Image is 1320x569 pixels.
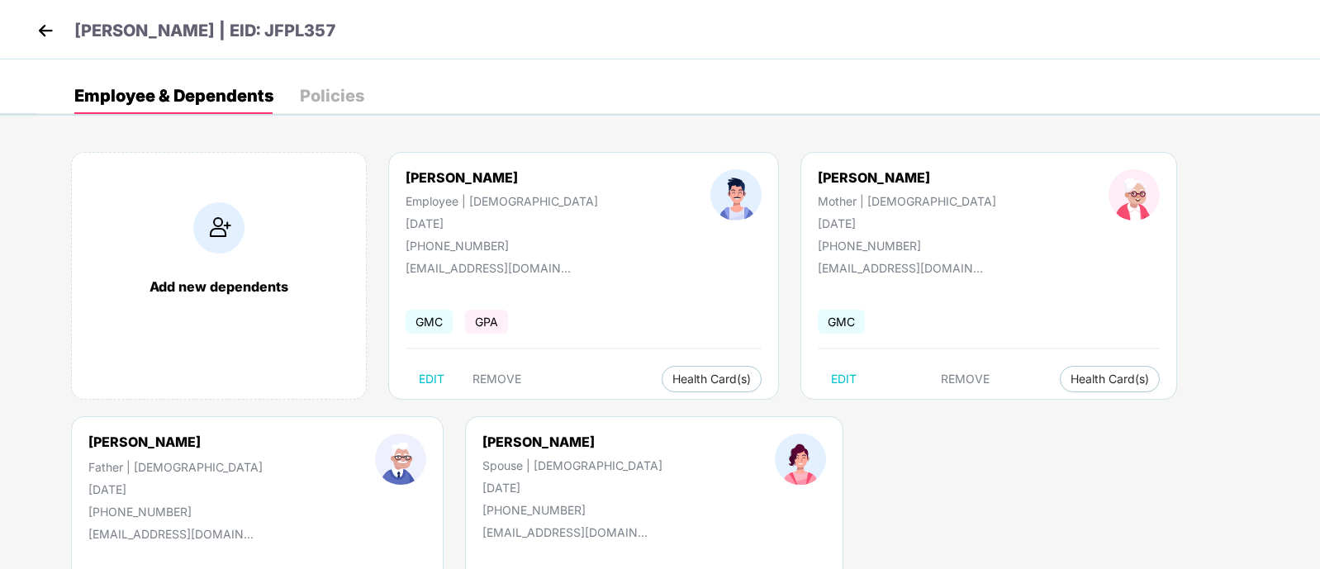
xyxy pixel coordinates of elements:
span: REMOVE [472,372,521,386]
span: GMC [406,310,453,334]
div: [DATE] [818,216,996,230]
button: EDIT [406,366,458,392]
div: Employee & Dependents [74,88,273,104]
div: [PHONE_NUMBER] [406,239,598,253]
div: Mother | [DEMOGRAPHIC_DATA] [818,194,996,208]
p: [PERSON_NAME] | EID: JFPL357 [74,18,336,44]
img: profileImage [1109,169,1160,220]
span: REMOVE [941,372,990,386]
div: [PERSON_NAME] [818,169,996,186]
img: profileImage [775,434,826,485]
button: Health Card(s) [662,366,762,392]
span: Health Card(s) [1071,375,1149,383]
div: Employee | [DEMOGRAPHIC_DATA] [406,194,598,208]
div: Father | [DEMOGRAPHIC_DATA] [88,460,263,474]
div: [DATE] [482,481,662,495]
div: [PERSON_NAME] [482,434,662,450]
div: [EMAIL_ADDRESS][DOMAIN_NAME] [818,261,983,275]
span: EDIT [831,372,857,386]
button: Health Card(s) [1060,366,1160,392]
div: [EMAIL_ADDRESS][DOMAIN_NAME] [88,527,254,541]
img: addIcon [193,202,245,254]
div: [PHONE_NUMBER] [482,503,662,517]
div: [PHONE_NUMBER] [88,505,263,519]
div: [EMAIL_ADDRESS][DOMAIN_NAME] [482,525,648,539]
div: [DATE] [406,216,598,230]
div: [PERSON_NAME] [406,169,598,186]
span: GPA [465,310,508,334]
button: REMOVE [459,366,534,392]
span: EDIT [419,372,444,386]
div: [PHONE_NUMBER] [818,239,996,253]
span: Health Card(s) [672,375,751,383]
img: profileImage [710,169,762,220]
button: REMOVE [928,366,1003,392]
div: Add new dependents [88,278,349,295]
div: [DATE] [88,482,263,496]
span: GMC [818,310,865,334]
div: [PERSON_NAME] [88,434,201,450]
div: [EMAIL_ADDRESS][DOMAIN_NAME] [406,261,571,275]
div: Spouse | [DEMOGRAPHIC_DATA] [482,458,662,472]
button: EDIT [818,366,870,392]
img: back [33,18,58,43]
img: profileImage [375,434,426,485]
div: Policies [300,88,364,104]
